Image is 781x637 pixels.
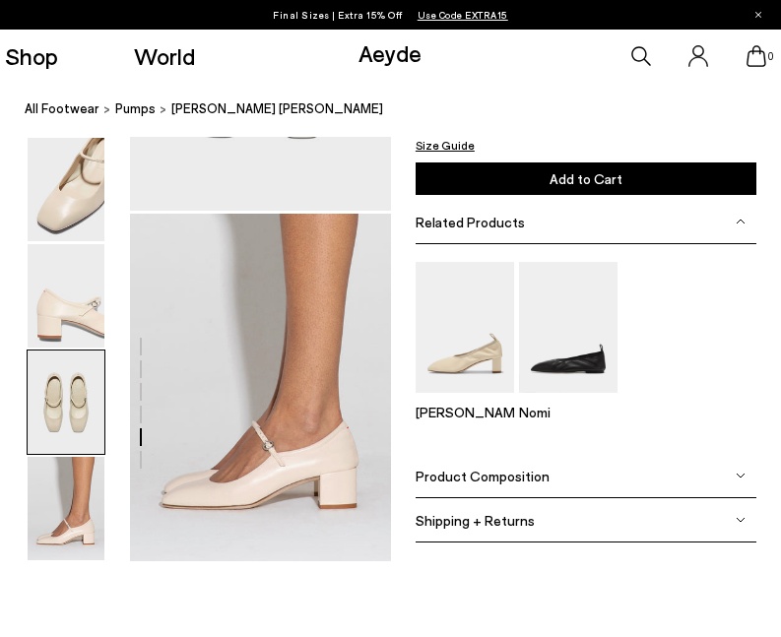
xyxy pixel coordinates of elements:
[115,98,156,119] a: Pumps
[416,261,514,392] img: Narissa Ruched Pumps
[5,44,58,68] a: Shop
[736,217,746,226] img: svg%3E
[115,100,156,116] span: Pumps
[747,45,766,67] a: 0
[550,169,622,186] span: Add to Cart
[766,51,776,62] span: 0
[28,457,104,560] img: Aline Leather Mary-Jane Pumps - Image 6
[25,83,781,137] nav: breadcrumb
[171,98,383,119] span: [PERSON_NAME] [PERSON_NAME]
[736,515,746,525] img: svg%3E
[25,98,99,119] a: All Footwear
[418,9,508,21] span: Navigate to /collections/ss25-final-sizes
[416,511,535,528] span: Shipping + Returns
[28,350,104,454] img: Aline Leather Mary-Jane Pumps - Image 5
[28,138,104,241] img: Aline Leather Mary-Jane Pumps - Image 3
[416,161,756,194] button: Add to Cart
[519,404,618,420] p: Nomi
[519,261,618,392] img: Nomi Ruched Flats
[416,379,514,420] a: Narissa Ruched Pumps [PERSON_NAME]
[416,213,525,229] span: Related Products
[134,44,195,68] a: World
[416,467,550,483] span: Product Composition
[358,38,422,67] a: Aeyde
[416,404,514,420] p: [PERSON_NAME]
[416,135,475,155] button: Size Guide
[273,5,508,25] p: Final Sizes | Extra 15% Off
[736,471,746,480] img: svg%3E
[28,244,104,348] img: Aline Leather Mary-Jane Pumps - Image 4
[519,379,618,420] a: Nomi Ruched Flats Nomi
